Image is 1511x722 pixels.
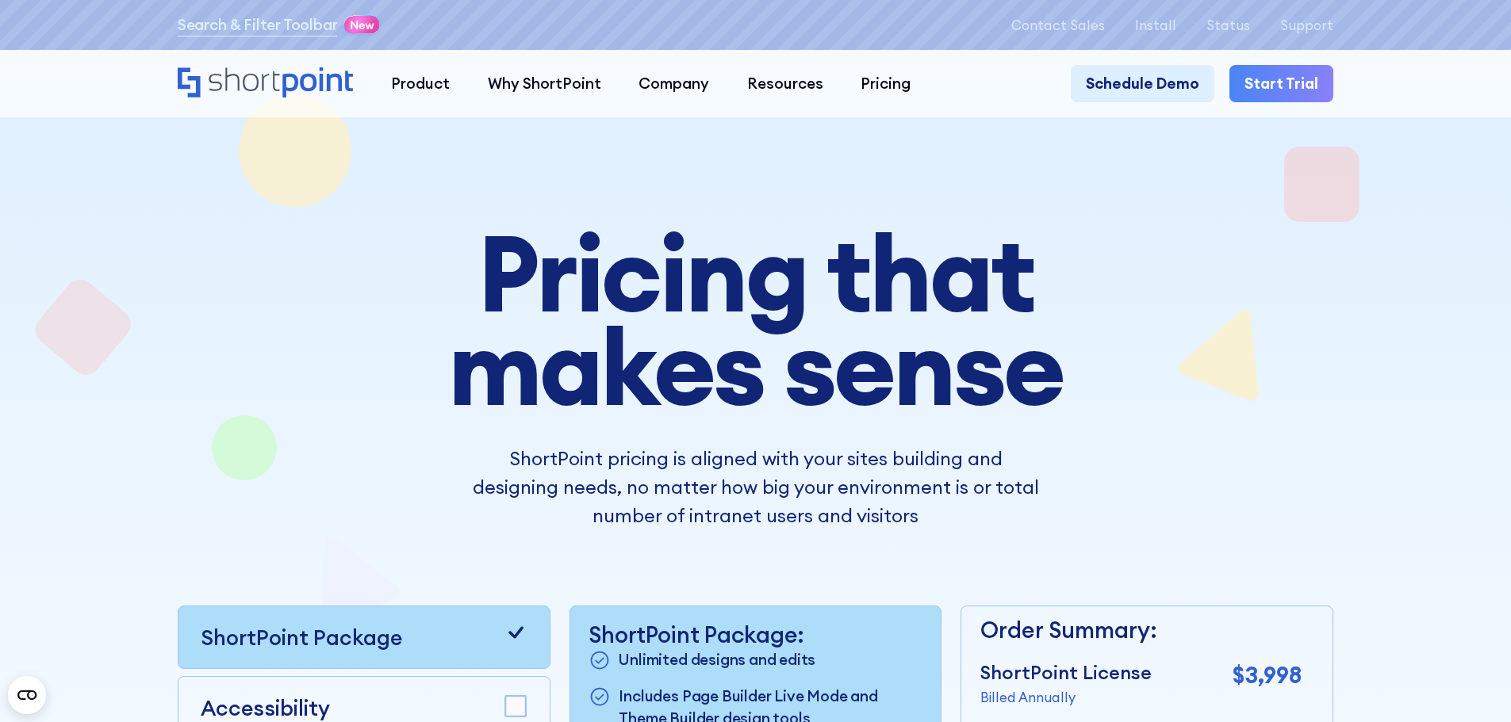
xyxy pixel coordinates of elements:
[1229,65,1333,103] a: Start Trial
[391,72,450,95] div: Product
[469,65,620,103] a: Why ShortPoint
[1233,659,1302,693] p: $3,998
[980,659,1152,687] p: ShortPoint License
[1071,65,1214,103] a: Schedule Demo
[639,72,709,95] div: Company
[488,72,601,95] div: Why ShortPoint
[1280,17,1333,32] a: Support
[201,621,402,653] p: ShortPoint Package
[747,72,823,95] div: Resources
[472,445,1038,529] p: ShortPoint pricing is aligned with your sites building and designing needs, no matter how big you...
[589,621,922,648] p: ShortPoint Package:
[1011,17,1105,32] a: Contact Sales
[980,613,1302,648] p: Order Summary:
[178,13,338,36] a: Search & Filter Toolbar
[1135,17,1176,32] a: Install
[178,67,353,100] a: Home
[8,676,46,714] button: Open CMP widget
[861,72,911,95] div: Pricing
[980,687,1152,707] p: Billed Annually
[619,65,728,103] a: Company
[842,65,930,103] a: Pricing
[331,227,1181,414] h1: Pricing that makes sense
[1206,17,1250,32] a: Status
[372,65,469,103] a: Product
[728,65,842,103] a: Resources
[1432,646,1511,722] iframe: Chat Widget
[619,648,815,674] p: Unlimited designs and edits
